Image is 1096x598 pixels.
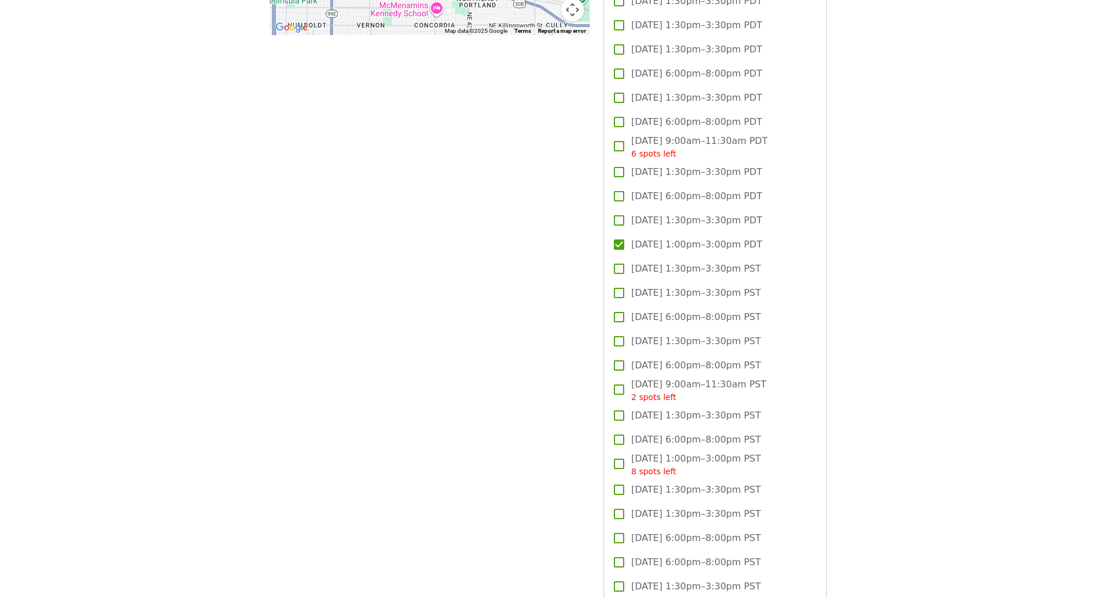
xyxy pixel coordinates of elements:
span: [DATE] 9:00am–11:30am PDT [631,134,767,160]
span: [DATE] 1:30pm–3:30pm PDT [631,18,762,32]
span: [DATE] 6:00pm–8:00pm PST [631,433,761,447]
span: 2 spots left [631,393,676,402]
span: [DATE] 6:00pm–8:00pm PST [631,531,761,545]
span: [DATE] 6:00pm–8:00pm PDT [631,189,762,203]
span: [DATE] 9:00am–11:30am PST [631,378,766,403]
span: [DATE] 1:00pm–3:00pm PST [631,452,761,478]
img: Google [273,20,311,35]
a: Open this area in Google Maps (opens a new window) [273,20,311,35]
a: Report a map error [538,28,586,34]
span: 6 spots left [631,149,676,158]
span: Map data ©2025 Google [445,28,507,34]
span: [DATE] 1:30pm–3:30pm PDT [631,214,762,227]
span: [DATE] 1:30pm–3:30pm PST [631,286,761,300]
span: [DATE] 1:30pm–3:30pm PST [631,507,761,521]
span: [DATE] 6:00pm–8:00pm PST [631,310,761,324]
span: [DATE] 1:30pm–3:30pm PDT [631,43,762,56]
a: Terms (opens in new tab) [514,28,531,34]
span: [DATE] 1:30pm–3:30pm PST [631,409,761,422]
span: [DATE] 6:00pm–8:00pm PDT [631,115,762,129]
span: [DATE] 1:30pm–3:30pm PST [631,580,761,593]
span: [DATE] 1:00pm–3:00pm PDT [631,238,762,252]
span: [DATE] 6:00pm–8:00pm PST [631,359,761,372]
span: [DATE] 1:30pm–3:30pm PST [631,334,761,348]
span: [DATE] 1:30pm–3:30pm PST [631,262,761,276]
span: [DATE] 6:00pm–8:00pm PST [631,555,761,569]
span: [DATE] 1:30pm–3:30pm PDT [631,91,762,105]
span: 8 spots left [631,467,676,476]
span: [DATE] 6:00pm–8:00pm PDT [631,67,762,81]
span: [DATE] 1:30pm–3:30pm PDT [631,165,762,179]
span: [DATE] 1:30pm–3:30pm PST [631,483,761,497]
